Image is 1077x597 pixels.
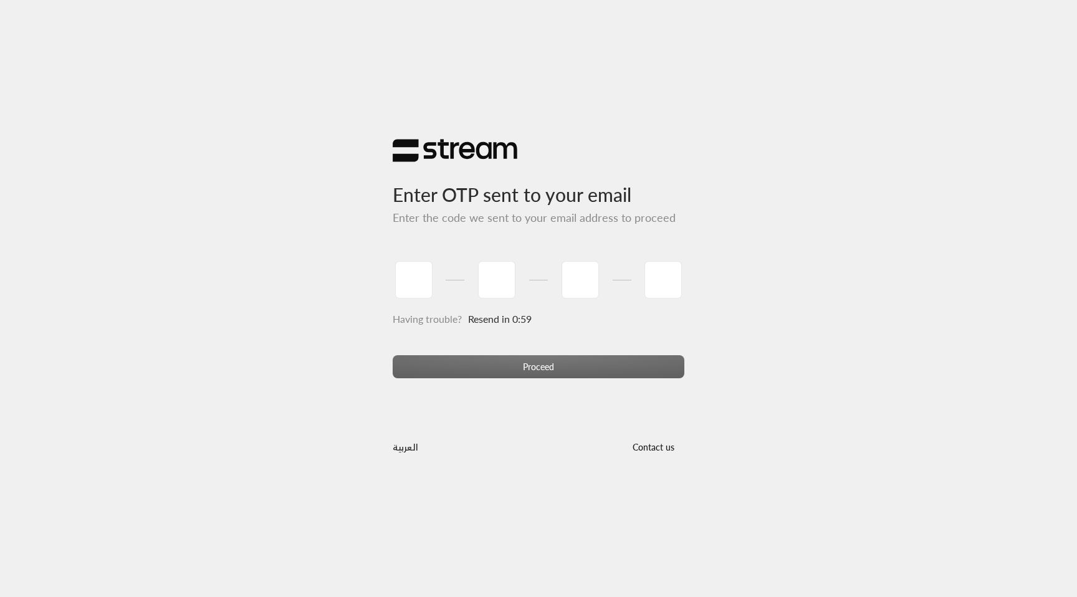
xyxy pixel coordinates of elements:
img: Stream Logo [393,138,517,163]
span: Resend in 0:59 [468,313,532,325]
button: Contact us [622,435,684,458]
h5: Enter the code we sent to your email address to proceed [393,211,684,225]
h3: Enter OTP sent to your email [393,163,684,206]
span: Having trouble? [393,313,462,325]
a: العربية [393,435,418,458]
a: Contact us [622,442,684,452]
